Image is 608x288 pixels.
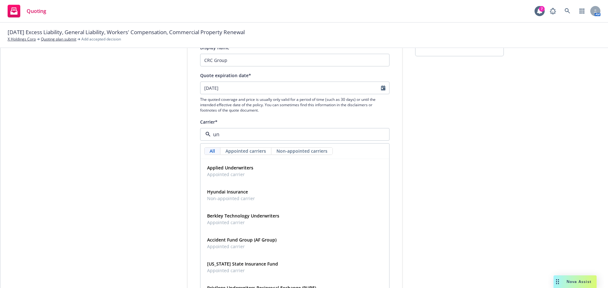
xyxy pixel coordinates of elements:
div: Drag to move [554,275,561,288]
a: Quoting [5,2,49,20]
a: Report a Bug [547,5,559,17]
div: 7 [539,6,545,12]
input: MM/DD/YYYY [200,82,381,94]
svg: Calendar [381,85,385,90]
span: Appointed carrier [207,243,276,250]
input: Select a carrier [211,131,377,138]
span: Nova Assist [567,279,592,284]
strong: Hyundai Insurance [207,189,248,195]
span: Appointed carrier [207,171,253,178]
span: Appointed carriers [225,148,266,154]
span: Non-appointed carrier [207,195,255,202]
button: Nova Assist [554,275,597,288]
span: Carrier* [200,119,218,125]
a: Switch app [576,5,588,17]
span: Add accepted decision [81,36,121,42]
span: Quoting [27,9,46,14]
a: Quoting plan submit [41,36,76,42]
strong: Applied Underwriters [207,165,253,171]
span: The quoted coverage and price is usually only valid for a period of time (such as 30 days) or unt... [200,97,389,113]
strong: [US_STATE] State Insurance Fund [207,261,278,267]
strong: Accident Fund Group (AF Group) [207,237,276,243]
span: Appointed carrier [207,267,278,274]
strong: Berkley Technology Underwriters [207,213,279,219]
span: All [210,148,215,154]
span: Quote expiration date* [200,72,251,78]
span: Appointed carrier [207,219,279,226]
a: Search [561,5,574,17]
span: Non-appointed carriers [276,148,327,154]
a: X Holdings Corp [8,36,36,42]
span: [DATE] Excess Liability, General Liability, Workers' Compensation, Commercial Property Renewal [8,28,245,36]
